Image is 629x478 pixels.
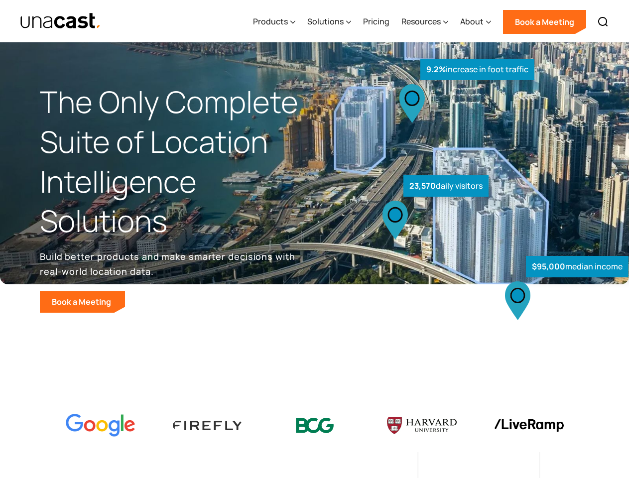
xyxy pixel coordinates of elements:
[426,64,446,75] strong: 9.2%
[460,15,484,27] div: About
[253,15,288,27] div: Products
[40,249,299,279] p: Build better products and make smarter decisions with real-world location data.
[20,12,101,30] a: home
[387,414,457,438] img: Harvard U logo
[363,1,389,42] a: Pricing
[307,15,344,27] div: Solutions
[307,1,351,42] div: Solutions
[403,175,489,197] div: daily visitors
[173,421,243,430] img: Firefly Advertising logo
[503,10,586,34] a: Book a Meeting
[280,411,350,440] img: BCG logo
[420,59,534,80] div: increase in foot traffic
[532,261,565,272] strong: $95,000
[494,419,564,432] img: liveramp logo
[253,1,295,42] div: Products
[20,12,101,30] img: Unacast text logo
[401,15,441,27] div: Resources
[409,180,436,191] strong: 23,570
[401,1,448,42] div: Resources
[526,256,629,277] div: median income
[597,16,609,28] img: Search icon
[66,414,135,437] img: Google logo Color
[40,82,315,241] h1: The Only Complete Suite of Location Intelligence Solutions
[40,291,125,313] a: Book a Meeting
[460,1,491,42] div: About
